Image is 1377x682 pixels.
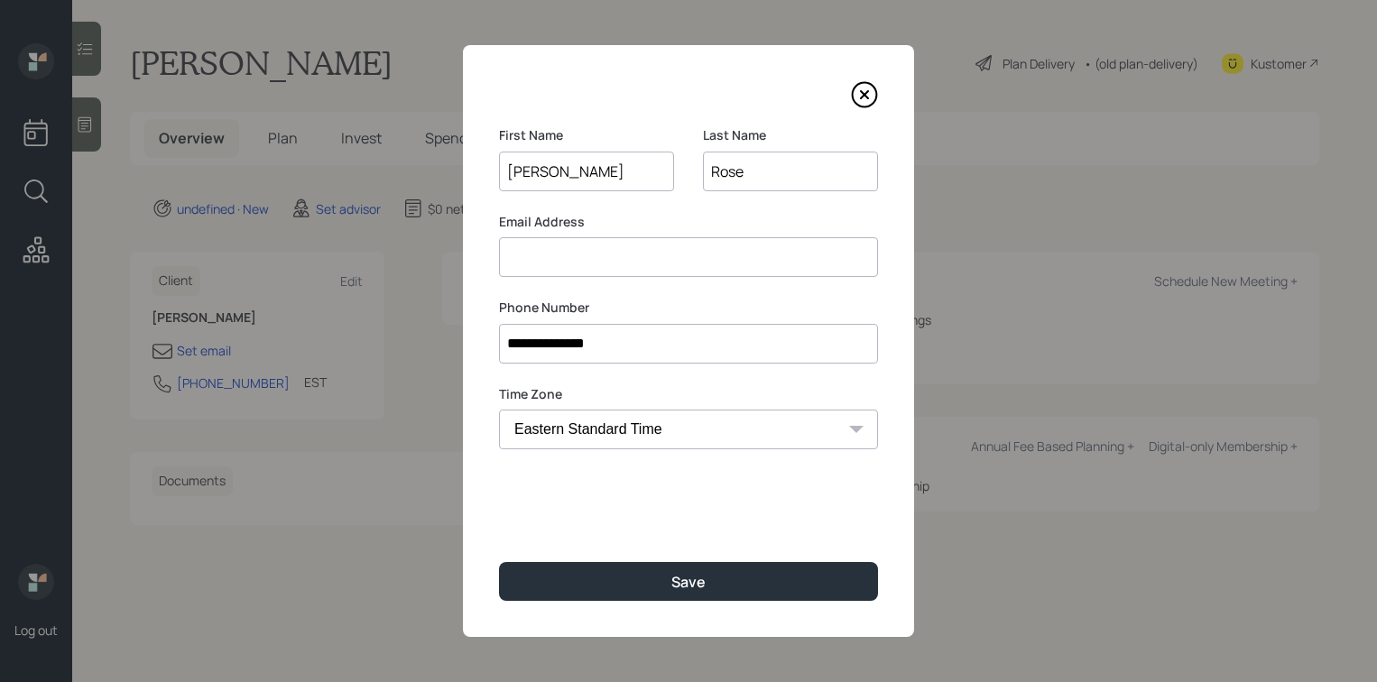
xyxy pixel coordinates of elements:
label: First Name [499,126,674,144]
label: Last Name [703,126,878,144]
label: Time Zone [499,385,878,403]
label: Phone Number [499,299,878,317]
button: Save [499,562,878,601]
label: Email Address [499,213,878,231]
div: Save [671,572,706,592]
